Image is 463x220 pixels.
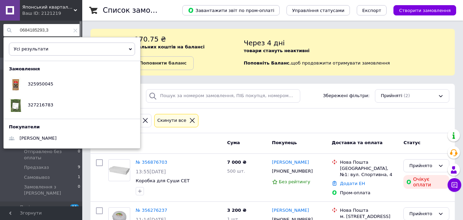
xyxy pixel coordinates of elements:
[78,174,80,181] span: 1
[409,162,435,170] div: Прийнято
[272,159,309,166] a: [PERSON_NAME]
[22,4,74,10] span: Японський квартал - інтернет-магазин товарів для суші
[24,174,50,181] span: Самовывоз
[70,204,79,210] span: 11
[272,207,309,214] a: [PERSON_NAME]
[78,184,80,196] span: 0
[24,184,78,196] span: Замовлення з [PERSON_NAME]
[182,5,280,15] button: Завантажити звіт по пром-оплаті
[332,140,382,145] span: Доставка та оплата
[362,8,381,13] span: Експорт
[227,169,245,174] span: 500 шт.
[244,60,289,66] b: Поповніть Баланс
[103,6,172,14] h1: Список замовлень
[132,35,166,43] span: -170.75 ₴
[132,44,205,49] b: реальних коштів на балансі
[24,164,49,171] span: Предзаказ
[78,164,80,171] span: 9
[409,210,435,218] div: Прийнято
[340,190,398,196] div: Пром-оплата
[227,140,240,145] span: Cума
[340,165,398,178] div: [GEOGRAPHIC_DATA], №1: вул. Спортивна, 4
[393,5,456,15] button: Створити замовлення
[78,149,80,161] span: 0
[28,81,53,86] span: 325950045
[136,160,167,165] a: № 356876703
[3,24,81,36] input: Пошук
[272,140,297,145] span: Покупець
[139,60,186,66] b: Поповнити баланс
[4,124,45,130] div: Покупатели
[108,159,130,181] a: Фото товару
[399,8,451,13] span: Створити замовлення
[387,8,456,13] a: Створити замовлення
[340,159,398,165] div: Нова Пошта
[403,175,449,189] div: Очікує оплати
[292,8,344,13] span: Управління статусами
[136,178,190,183] a: Коробка для Суши СЕТ
[227,160,246,165] span: 7 000 ₴
[136,169,166,174] span: 13:55[DATE]
[244,39,285,47] span: Через 4 дні
[381,93,402,99] span: Прийняті
[279,179,310,184] span: Без рейтингу
[244,48,309,53] b: товари стануть неактивні
[244,34,455,70] div: , щоб продовжити отримувати замовлення
[403,140,421,145] span: Статус
[227,208,246,213] span: 3 200 ₴
[20,204,53,210] span: Повідомлення
[287,5,350,15] button: Управління статусами
[14,46,48,51] span: Усі результати
[340,181,365,186] a: Додати ЕН
[272,169,313,174] span: [PHONE_NUMBER]
[323,93,369,99] span: Збережені фільтри:
[448,178,461,192] button: Чат з покупцем
[357,5,387,15] button: Експорт
[146,89,300,103] input: Пошук за номером замовлення, ПІБ покупця, номером телефону, Email, номером накладної
[340,207,398,213] div: Нова Пошта
[156,117,188,124] div: Cкинути все
[28,102,53,107] span: 327216783
[20,136,57,141] span: [PERSON_NAME]
[109,163,130,177] img: Фото товару
[132,56,194,70] a: Поповнити баланс
[136,208,167,213] a: № 356276237
[4,66,45,72] div: Замовлення
[22,10,82,16] div: Ваш ID: 2121219
[24,149,78,161] span: Отправлено без оплаты
[188,7,274,13] span: Завантажити звіт по пром-оплаті
[404,93,410,98] span: (2)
